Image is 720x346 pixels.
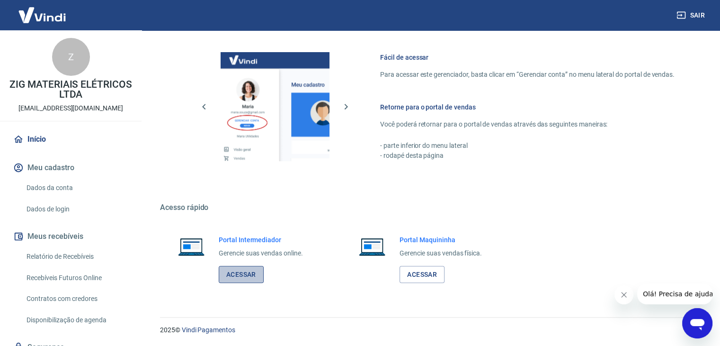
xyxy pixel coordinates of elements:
button: Meu cadastro [11,157,130,178]
span: Olá! Precisa de ajuda? [6,7,80,14]
div: Z [52,38,90,76]
p: ZIG MATERIAIS ELÉTRICOS LTDA [8,80,134,100]
a: Dados da conta [23,178,130,198]
h6: Fácil de acessar [380,53,675,62]
a: Dados de login [23,200,130,219]
button: Sair [675,7,709,24]
h6: Portal Intermediador [219,235,303,245]
h6: Retorne para o portal de vendas [380,102,675,112]
img: Imagem da dashboard mostrando o botão de gerenciar conta na sidebar no lado esquerdo [221,52,329,161]
p: 2025 © [160,325,697,335]
a: Disponibilização de agenda [23,310,130,330]
p: - rodapé desta página [380,151,675,161]
img: Imagem de um notebook aberto [171,235,211,258]
iframe: Botão para abrir a janela de mensagens [682,308,712,338]
a: Recebíveis Futuros Online [23,268,130,288]
p: Gerencie suas vendas online. [219,248,303,258]
p: - parte inferior do menu lateral [380,141,675,151]
h6: Portal Maquininha [400,235,482,245]
img: Vindi [11,0,73,29]
a: Contratos com credores [23,289,130,309]
iframe: Mensagem da empresa [637,283,712,304]
a: Acessar [219,266,264,283]
button: Meus recebíveis [11,226,130,247]
h5: Acesso rápido [160,203,697,212]
iframe: Fechar mensagem [614,285,633,304]
p: [EMAIL_ADDRESS][DOMAIN_NAME] [18,103,123,113]
p: Gerencie suas vendas física. [400,248,482,258]
a: Relatório de Recebíveis [23,247,130,266]
p: Para acessar este gerenciador, basta clicar em “Gerenciar conta” no menu lateral do portal de ven... [380,70,675,80]
a: Início [11,129,130,150]
img: Imagem de um notebook aberto [352,235,392,258]
a: Acessar [400,266,444,283]
p: Você poderá retornar para o portal de vendas através das seguintes maneiras: [380,119,675,129]
a: Vindi Pagamentos [182,326,235,334]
